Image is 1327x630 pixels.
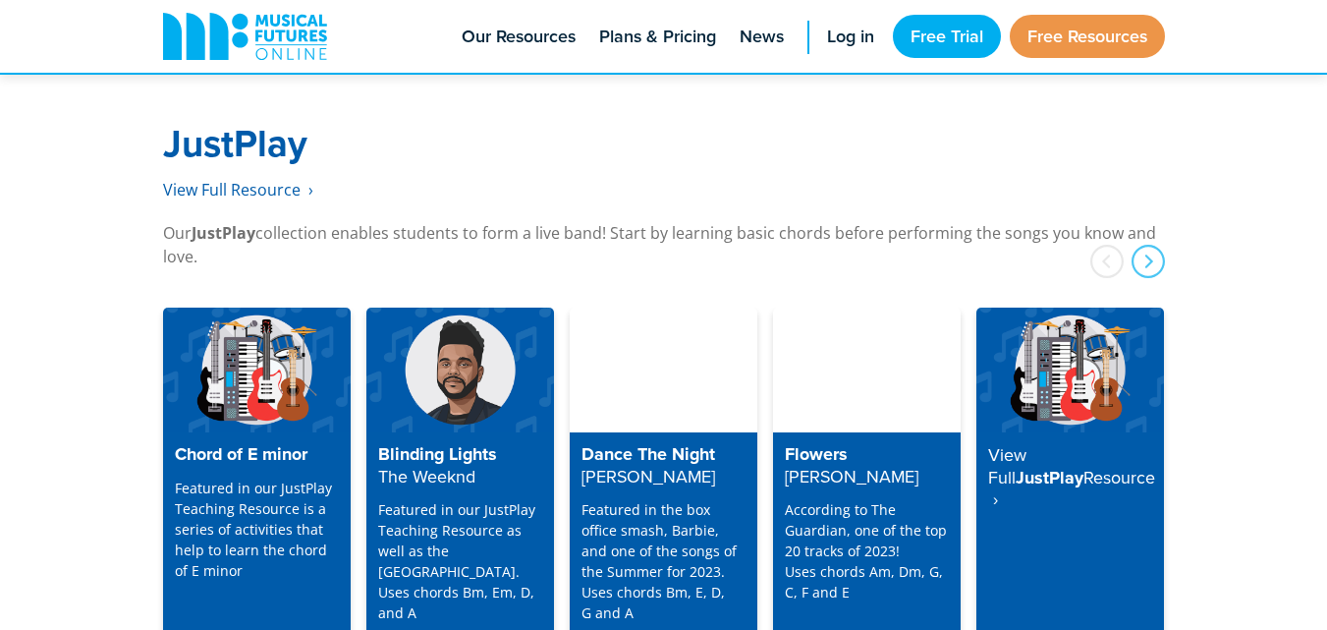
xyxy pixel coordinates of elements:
[378,444,542,487] h4: Blinding Lights
[785,444,949,487] h4: Flowers
[462,24,576,50] span: Our Resources
[581,499,746,623] p: Featured in the box office smash, Barbie, and one of the songs of the Summer for 2023. Uses chord...
[163,221,1165,268] p: Our collection enables students to form a live band! Start by learning basic chords before perfor...
[988,442,1026,489] strong: View Full
[378,499,542,623] p: Featured in our JustPlay Teaching Resource as well as the [GEOGRAPHIC_DATA]. Uses chords Bm, Em, ...
[988,444,1152,511] h4: JustPlay
[163,179,313,201] a: View Full Resource‎‏‏‎ ‎ ›
[175,478,339,581] p: Featured in our JustPlay Teaching Resource is a series of activities that help to learn the chord...
[1090,245,1124,278] div: prev
[893,15,1001,58] a: Free Trial
[599,24,716,50] span: Plans & Pricing
[581,464,715,488] strong: [PERSON_NAME]
[581,444,746,487] h4: Dance The Night
[163,179,313,200] span: View Full Resource‎‏‏‎ ‎ ›
[785,499,949,602] p: According to The Guardian, one of the top 20 tracks of 2023! Uses chords Am, Dm, G, C, F and E
[740,24,784,50] span: News
[1010,15,1165,58] a: Free Resources
[827,24,874,50] span: Log in
[163,116,307,170] strong: JustPlay
[175,444,339,466] h4: Chord of E minor
[1132,245,1165,278] div: next
[192,222,255,244] strong: JustPlay
[988,465,1155,512] strong: Resource ‎ ›
[378,464,475,488] strong: The Weeknd
[785,464,918,488] strong: [PERSON_NAME]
